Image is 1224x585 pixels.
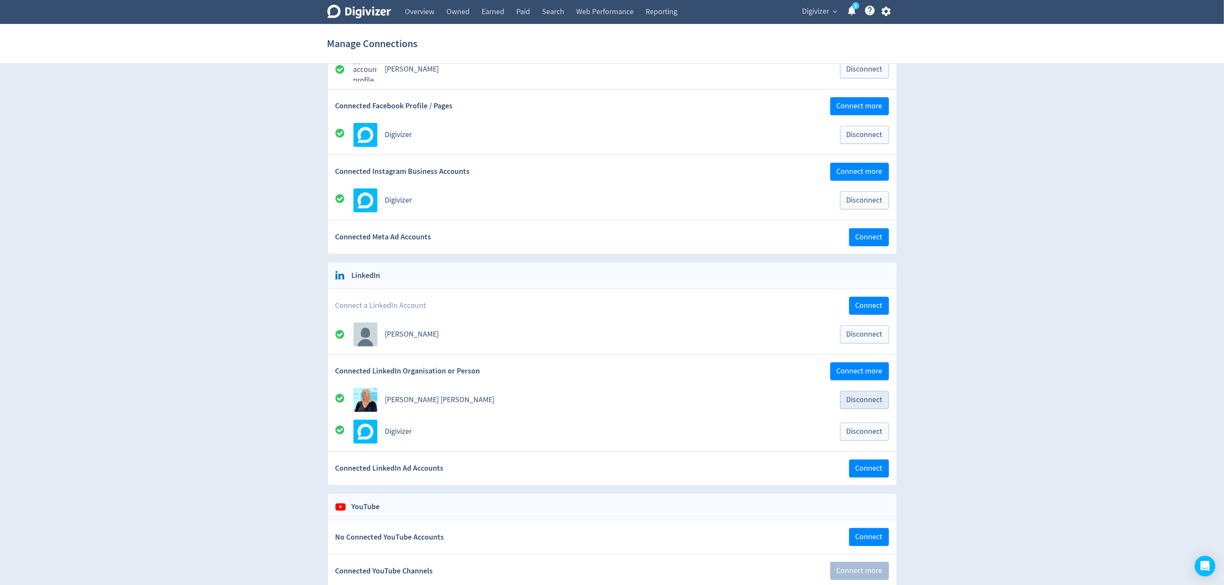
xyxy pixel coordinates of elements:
img: account profile [353,322,377,346]
a: 5 [852,2,859,9]
span: Connect more [837,168,883,176]
span: Disconnect [847,131,883,139]
span: Disconnect [847,197,883,204]
span: Connected Instagram Business Accounts [335,166,470,177]
img: Avatar for Digivizer [353,188,377,212]
span: Disconnect [847,66,883,73]
span: Connected LinkedIn Ad Accounts [335,463,444,474]
button: Disconnect [840,423,889,441]
h2: YouTube [346,501,380,512]
a: [PERSON_NAME] [385,329,439,339]
a: Digivizer [385,427,412,436]
span: Disconnect [847,428,883,436]
div: All good [335,194,353,207]
span: Connect more [837,102,883,110]
img: Avatar for Emma Lo Russo [353,388,377,412]
button: Disconnect [840,391,889,409]
button: Disconnect [840,191,889,209]
span: Disconnect [847,396,883,404]
button: Connect [849,528,889,546]
button: Connect more [830,362,889,380]
span: Connect more [837,567,883,575]
span: Connect [856,533,883,541]
button: Disconnect [840,60,889,78]
span: No Connected YouTube Accounts [335,532,444,543]
div: Open Intercom Messenger [1195,556,1215,576]
span: Connect [856,302,883,310]
text: 5 [854,3,856,9]
button: Disconnect [840,325,889,343]
button: Digivizer [799,5,840,18]
span: Connected LinkedIn Organisation or Person [335,366,480,376]
button: Connect more [830,97,889,115]
a: Digivizer [385,195,412,205]
div: All good [335,425,353,438]
a: [PERSON_NAME] [PERSON_NAME] [385,395,495,405]
span: Digivizer [802,5,829,18]
button: Connect [849,460,889,478]
span: Connected Facebook Profile / Pages [335,101,453,111]
img: account profile [353,57,377,81]
span: Disconnect [847,331,883,338]
span: Connected YouTube Channels [335,566,433,576]
button: Connect more [830,562,889,580]
span: Connected Meta Ad Accounts [335,232,431,242]
span: expand_more [832,8,839,15]
img: Avatar for Digivizer [353,420,377,444]
a: Digivizer [385,130,412,140]
h1: Manage Connections [327,30,418,57]
button: Connect [849,297,889,315]
span: Connect a LinkedIn Account [335,300,426,311]
a: [PERSON_NAME] [385,64,439,74]
img: Avatar for Digivizer [353,123,377,147]
div: All good [335,128,353,141]
span: Connect [856,233,883,241]
h2: LinkedIn [346,270,380,281]
button: Connect [849,228,889,246]
span: Connect [856,465,883,472]
button: Connect more [830,163,889,181]
span: Connect more [837,367,883,375]
div: All good [335,393,353,406]
button: Disconnect [840,126,889,144]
